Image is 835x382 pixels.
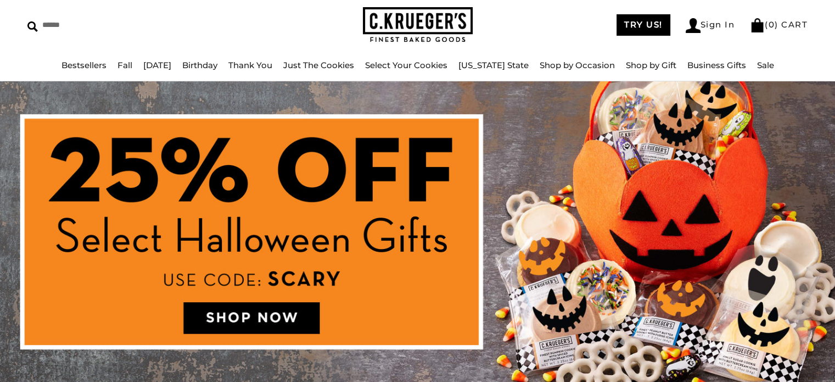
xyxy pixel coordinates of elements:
[365,60,447,70] a: Select Your Cookies
[769,19,775,30] span: 0
[27,21,38,32] img: Search
[61,60,107,70] a: Bestsellers
[617,14,670,36] a: TRY US!
[228,60,272,70] a: Thank You
[143,60,171,70] a: [DATE]
[750,19,808,30] a: (0) CART
[458,60,529,70] a: [US_STATE] State
[182,60,217,70] a: Birthday
[363,7,473,43] img: C.KRUEGER'S
[117,60,132,70] a: Fall
[750,18,765,32] img: Bag
[27,16,212,34] input: Search
[757,60,774,70] a: Sale
[283,60,354,70] a: Just The Cookies
[626,60,676,70] a: Shop by Gift
[540,60,615,70] a: Shop by Occasion
[686,18,735,33] a: Sign In
[687,60,746,70] a: Business Gifts
[686,18,700,33] img: Account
